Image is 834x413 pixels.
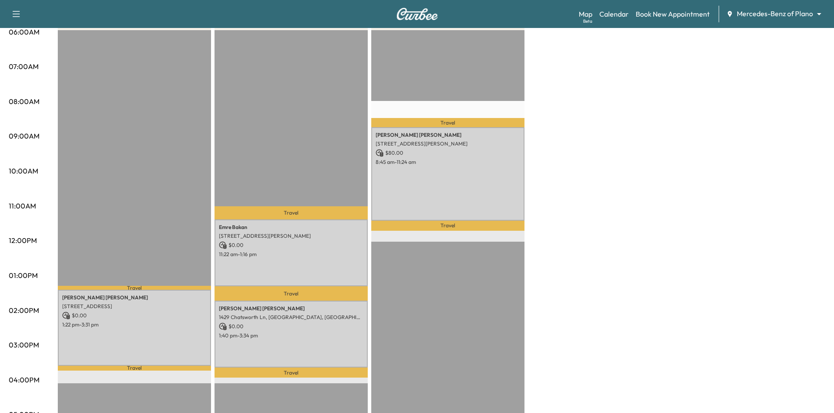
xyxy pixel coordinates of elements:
[9,270,38,281] p: 01:00PM
[219,314,363,321] p: 1429 Chatsworth Ln, [GEOGRAPHIC_DATA], [GEOGRAPHIC_DATA], [GEOGRAPHIC_DATA]
[9,235,37,246] p: 12:00PM
[219,241,363,249] p: $ 0.00
[62,303,207,310] p: [STREET_ADDRESS]
[215,368,368,378] p: Travel
[9,61,39,72] p: 07:00AM
[376,140,520,147] p: [STREET_ADDRESS][PERSON_NAME]
[58,366,211,371] p: Travel
[9,305,39,316] p: 02:00PM
[219,224,363,231] p: Emre Bakan
[579,9,592,19] a: MapBeta
[215,206,368,219] p: Travel
[9,375,39,385] p: 04:00PM
[9,131,39,141] p: 09:00AM
[215,286,368,300] p: Travel
[219,233,363,239] p: [STREET_ADDRESS][PERSON_NAME]
[636,9,710,19] a: Book New Appointment
[219,251,363,258] p: 11:22 am - 1:16 pm
[371,118,524,127] p: Travel
[9,96,39,107] p: 08:00AM
[737,9,813,19] span: Mercedes-Benz of Plano
[219,323,363,330] p: $ 0.00
[376,149,520,157] p: $ 80.00
[9,201,36,211] p: 11:00AM
[396,8,438,20] img: Curbee Logo
[583,18,592,24] div: Beta
[599,9,629,19] a: Calendar
[219,305,363,312] p: [PERSON_NAME] [PERSON_NAME]
[9,340,39,350] p: 03:00PM
[62,312,207,319] p: $ 0.00
[219,332,363,339] p: 1:40 pm - 3:34 pm
[62,321,207,328] p: 1:22 pm - 3:31 pm
[58,286,211,290] p: Travel
[9,166,38,176] p: 10:00AM
[376,132,520,139] p: [PERSON_NAME] [PERSON_NAME]
[376,159,520,166] p: 8:45 am - 11:24 am
[62,294,207,301] p: [PERSON_NAME] [PERSON_NAME]
[371,221,524,231] p: Travel
[9,27,39,37] p: 06:00AM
